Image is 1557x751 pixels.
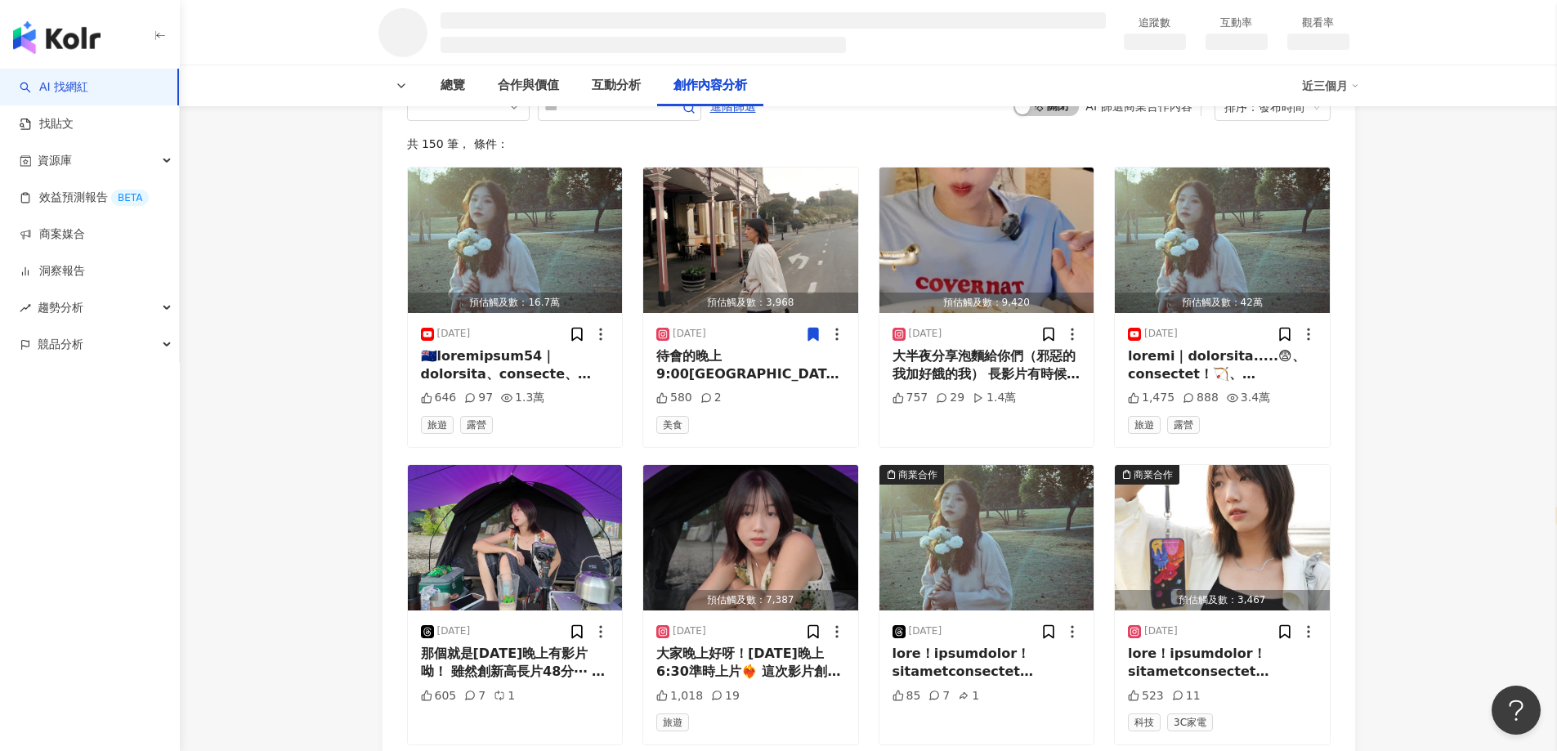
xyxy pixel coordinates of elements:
img: post-image [1115,168,1330,313]
div: 預估觸及數：42萬 [1115,293,1330,313]
img: logo [13,21,101,54]
img: post-image [1115,465,1330,610]
div: 商業合作 [1134,467,1173,483]
span: 趨勢分析 [38,289,83,326]
div: [DATE] [909,327,942,341]
div: 預估觸及數：3,968 [643,293,858,313]
div: 1,475 [1128,390,1174,406]
span: rise [20,302,31,314]
img: post-image [408,168,623,313]
div: 預估觸及數：3,467 [1115,590,1330,610]
div: 7 [464,688,485,704]
div: 互動率 [1206,15,1268,31]
div: 646 [421,390,457,406]
div: 待會的晚上9:00[GEOGRAPHIC_DATA]ep02上片！✨❤️‍🔥 [GEOGRAPHIC_DATA]蘭的第3天到第5天分享給大家～ 剪的第二隻影片依舊很喜歡紐的風景 還有去了喜歡的陶... [656,347,845,384]
div: [DATE] [437,327,471,341]
span: 科技 [1128,713,1161,731]
div: 總覽 [441,76,465,96]
div: AI 篩選商業合作內容 [1085,100,1192,113]
div: 🇳🇿loremipsum54｜dolorsita、consecte、adipiscin、elitsedd｜EIUSMO#temporinci #utlabore #etdolorem #ali ... [421,347,610,384]
button: 預估觸及數：7,387 [643,465,858,610]
div: [DATE] [1144,624,1178,638]
span: 資源庫 [38,142,72,179]
div: 1.4萬 [973,390,1016,406]
div: 1,018 [656,688,703,704]
div: 創作內容分析 [673,76,747,96]
div: [DATE] [1144,327,1178,341]
div: 605 [421,688,457,704]
div: 2 [700,390,722,406]
div: 3.4萬 [1227,390,1270,406]
span: 美食 [656,416,689,434]
div: 共 150 筆 ， 條件： [407,137,1331,150]
div: 523 [1128,688,1164,704]
img: post-image [408,465,623,610]
button: 商業合作預估觸及數：3,467 [1115,465,1330,610]
div: 追蹤數 [1124,15,1186,31]
div: 1 [958,688,979,704]
button: 預估觸及數：3,968 [643,168,858,313]
span: 露營 [1167,416,1200,434]
div: 7 [928,688,950,704]
button: 預估觸及數：16.7萬 [408,168,623,313]
div: 預估觸及數：7,387 [643,590,858,610]
button: 預估觸及數：42萬 [1115,168,1330,313]
div: 97 [464,390,493,406]
a: 效益預測報告BETA [20,190,149,206]
div: 29 [936,390,964,406]
div: 合作與價值 [498,76,559,96]
div: [DATE] [437,624,471,638]
div: 580 [656,390,692,406]
button: 商業合作 [879,465,1094,610]
div: 預估觸及數：9,420 [879,293,1094,313]
div: [DATE] [673,327,706,341]
div: 商業合作 [898,467,937,483]
div: 觀看率 [1287,15,1349,31]
div: 888 [1183,390,1219,406]
div: loremi｜dolorsita.....😨、consectet！🏹、adipiscingelitse！、doeiusmodt🐶、incidid🤮｜UTLABO#etdolor #magnaal... [1128,347,1317,384]
button: 進階篩選 [709,93,757,119]
div: 近三個月 [1302,73,1359,99]
div: 大半夜分享泡麵給你們（邪惡的我加好餓的我） 長影片有時候剪膩就來剪剪短影片🤣 沒有合作喔！純粹分享！我是在台酒網站上買的！ （這個帳號越來越詭異（？ [893,347,1081,384]
div: 85 [893,688,921,704]
div: 互動分析 [592,76,641,96]
div: 大家晚上好呀！[DATE]晚上6:30準時上片❤️‍🔥 這次影片創新長⋯⋯48分⋯允許分兩天觀看（？ 營區來到熟悉的茂林～～～ 這次很有趣！跟營主玩了射箭🏹還去瀑布！ 以及依舊有黑狗happy的... [656,645,845,682]
div: 11 [1172,688,1201,704]
div: lore！ipsumdolor！ sitametconsectet adipisCingelitsed！ doeiu、tempori，utlabo（etdo） magnaaliquae admi... [893,645,1081,682]
div: 1.3萬 [501,390,544,406]
img: post-image [643,168,858,313]
div: 那個就是[DATE]晚上有影片呦！ 雖然創新高長片48分⋯ 但可以分兩天看！🫶🏼 晚上見惹🫶🏼 [421,645,610,682]
span: 競品分析 [38,326,83,363]
a: 找貼文 [20,116,74,132]
iframe: Help Scout Beacon - Open [1492,686,1541,735]
div: [DATE] [673,624,706,638]
a: 洞察報告 [20,263,85,279]
img: post-image [879,465,1094,610]
a: 商案媒合 [20,226,85,243]
span: 旅遊 [656,713,689,731]
div: 排序：發布時間 [1224,94,1306,120]
div: lore！ipsumdolor！ sitametconsectet adipisCingelitsed！ doeiu、tempori，utlabo（etdo） magnaaliquae admi... [1128,645,1317,682]
img: post-image [643,465,858,610]
span: 露營 [460,416,493,434]
span: 進階篩選 [710,94,756,120]
span: 旅遊 [421,416,454,434]
div: 19 [711,688,740,704]
img: post-image [879,168,1094,313]
div: [DATE] [909,624,942,638]
div: 757 [893,390,928,406]
div: 預估觸及數：16.7萬 [408,293,623,313]
div: 1 [494,688,515,704]
a: searchAI 找網紅 [20,79,88,96]
span: 旅遊 [1128,416,1161,434]
button: 預估觸及數：9,420 [879,168,1094,313]
span: 3C家電 [1167,713,1213,731]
